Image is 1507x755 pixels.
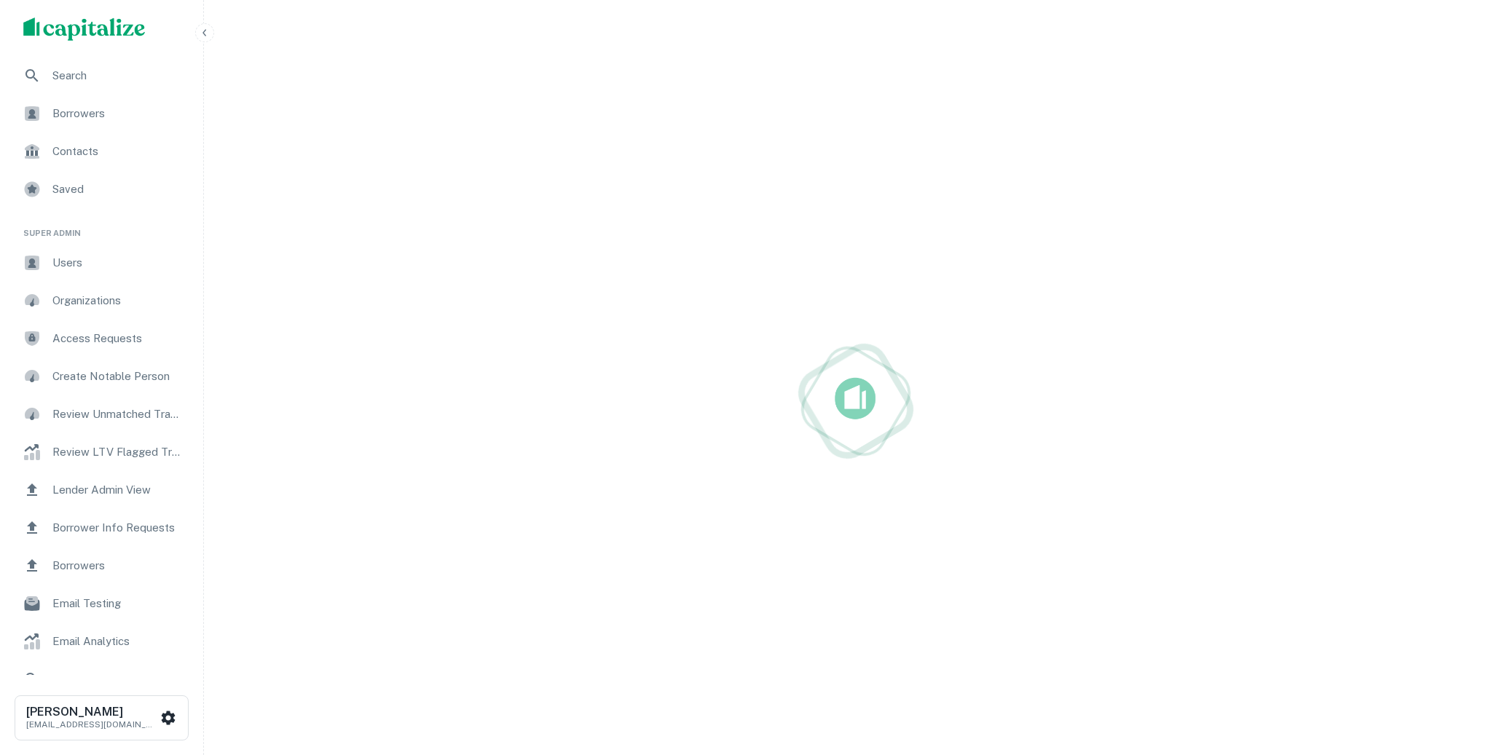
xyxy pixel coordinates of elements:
img: capitalize-logo.png [23,17,146,41]
a: Saved [12,172,192,207]
span: Organizations [52,292,183,309]
span: Borrowers [52,557,183,574]
a: Borrowers [12,548,192,583]
span: SOS Search [52,671,183,688]
span: Access Requests [52,330,183,347]
a: Email Analytics [12,624,192,659]
li: Super Admin [12,210,192,245]
a: Borrowers [12,96,192,131]
button: [PERSON_NAME][EMAIL_ADDRESS][DOMAIN_NAME] [15,695,189,740]
span: Review LTV Flagged Transactions [52,443,183,461]
a: Borrower Info Requests [12,510,192,545]
span: Review Unmatched Transactions [52,406,183,423]
a: Organizations [12,283,192,318]
a: SOS Search [12,662,192,697]
p: [EMAIL_ADDRESS][DOMAIN_NAME] [26,718,157,731]
a: Review Unmatched Transactions [12,397,192,432]
a: Review LTV Flagged Transactions [12,435,192,470]
a: Lender Admin View [12,473,192,507]
span: Lender Admin View [52,481,183,499]
span: Search [52,67,183,84]
a: Contacts [12,134,192,169]
span: Email Testing [52,595,183,612]
a: Users [12,245,192,280]
a: Email Testing [12,586,192,621]
span: Create Notable Person [52,368,183,385]
span: Users [52,254,183,272]
span: Borrower Info Requests [52,519,183,537]
a: Search [12,58,192,93]
iframe: Chat Widget [1434,639,1507,708]
span: Email Analytics [52,633,183,650]
span: Contacts [52,143,183,160]
a: Create Notable Person [12,359,192,394]
h6: [PERSON_NAME] [26,706,157,718]
a: Access Requests [12,321,192,356]
span: Borrowers [52,105,183,122]
span: Saved [52,181,183,198]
